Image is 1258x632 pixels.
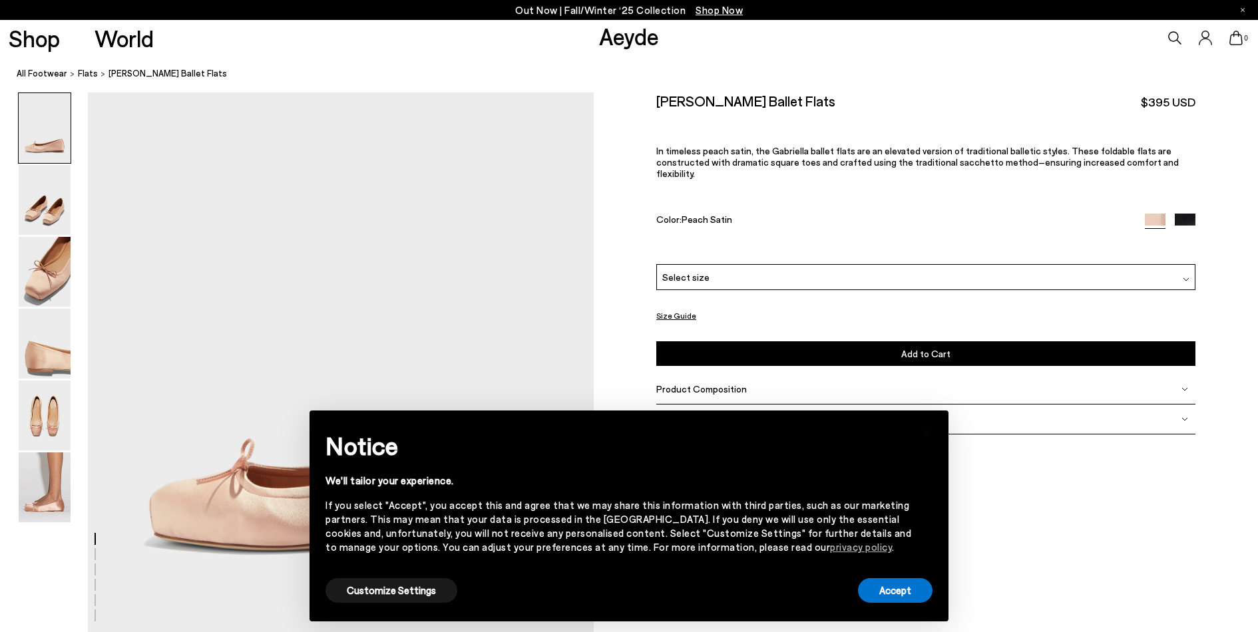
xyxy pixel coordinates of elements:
div: We'll tailor your experience. [325,474,911,488]
h2: Notice [325,428,911,463]
p: Out Now | Fall/Winter ‘25 Collection [515,2,743,19]
div: If you select "Accept", you accept this and agree that we may share this information with third p... [325,498,911,554]
a: World [95,27,154,50]
span: × [923,420,932,440]
button: Add to Cart [656,341,1195,366]
a: privacy policy [830,541,892,553]
span: flats [78,68,98,79]
img: Gabriella Satin Ballet Flats - Image 3 [19,237,71,307]
a: Shop [9,27,60,50]
a: All Footwear [17,67,67,80]
h2: [PERSON_NAME] Ballet Flats [656,92,835,109]
img: Gabriella Satin Ballet Flats - Image 4 [19,309,71,379]
span: In timeless peach satin, the Gabriella ballet flats are an elevated version of traditional ballet... [656,145,1179,179]
span: 0 [1243,35,1249,42]
a: 0 [1229,31,1243,45]
div: Color: [656,214,1128,229]
a: flats [78,67,98,80]
img: svg%3E [1183,276,1189,283]
button: Close this notice [911,414,943,446]
span: [PERSON_NAME] Ballet Flats [108,67,227,80]
button: Accept [858,578,933,603]
nav: breadcrumb [17,56,1258,92]
img: svg%3E [1181,416,1188,422]
img: Gabriella Satin Ballet Flats - Image 6 [19,452,71,522]
button: Customize Settings [325,578,457,603]
img: Gabriella Satin Ballet Flats - Image 2 [19,165,71,235]
span: Product Composition [656,383,747,395]
span: Add to Cart [901,348,950,359]
a: Aeyde [599,22,659,50]
span: Select size [662,270,710,284]
img: svg%3E [1181,386,1188,393]
img: Gabriella Satin Ballet Flats - Image 1 [19,93,71,163]
span: $395 USD [1141,94,1195,110]
img: Gabriella Satin Ballet Flats - Image 5 [19,381,71,450]
span: Peach Satin [682,214,732,225]
button: Size Guide [656,307,696,324]
span: Navigate to /collections/new-in [696,4,743,16]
